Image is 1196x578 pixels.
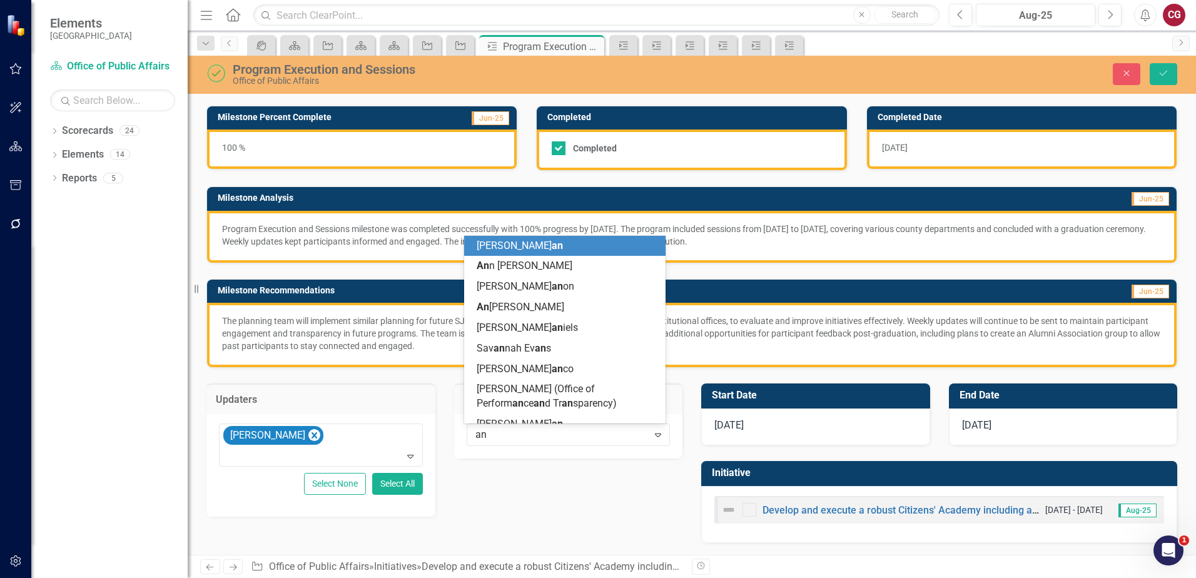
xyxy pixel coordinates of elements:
div: 14 [110,150,130,160]
div: Program Execution and Sessions [503,39,601,54]
a: Reports [62,171,97,186]
div: 24 [119,126,139,136]
span: n [PERSON_NAME] [477,260,572,271]
span: [DATE] [962,419,991,431]
span: Jun-25 [1132,285,1169,298]
span: [DATE] [882,143,908,153]
a: Scorecards [62,124,113,138]
span: an [494,342,505,354]
span: an [552,322,563,333]
h3: Reviewer [464,394,674,405]
input: Search ClearPoint... [253,4,940,26]
div: » » » [251,560,682,574]
span: an [552,240,563,251]
div: Aug-25 [980,8,1091,23]
img: ClearPoint Strategy [6,14,28,36]
h3: Milestone Percent Complete [218,113,436,122]
h3: Milestone Recommendations [218,286,933,295]
span: [PERSON_NAME] [477,301,564,313]
span: Search [891,9,918,19]
span: [PERSON_NAME] [477,240,563,251]
span: Jun-25 [472,111,509,125]
p: Program Execution and Sessions milestone was completed successfully with 100% progress by [DATE].... [222,223,1162,248]
div: Program Execution and Sessions [233,63,751,76]
span: [PERSON_NAME] (Office of Perform ce d Tr sparency) [477,383,617,409]
span: 1 [1179,535,1189,545]
span: an [534,397,545,409]
h3: Milestone Analysis [218,193,848,203]
div: 100 % [207,129,517,169]
span: an [552,363,563,375]
div: Office of Public Affairs [233,76,751,86]
span: An [477,260,489,271]
span: an [512,397,524,409]
a: Initiatives [374,560,417,572]
span: [PERSON_NAME] on [477,280,574,292]
a: Office of Public Affairs [269,560,369,572]
span: [DATE] [714,419,744,431]
span: Elements [50,16,132,31]
h3: Updaters [216,394,426,405]
small: [GEOGRAPHIC_DATA] [50,31,132,41]
span: Sav nah Ev s [477,342,551,354]
button: Select All [372,473,423,495]
iframe: Intercom live chat [1153,535,1183,565]
button: Aug-25 [976,4,1095,26]
a: Develop and execute a robust Citizens' Academy including all County departments and Constitutiona... [422,560,903,572]
div: Remove Wayne Larson [308,429,320,441]
p: The planning team will implement similar planning for future SJC101 programs, involving all depar... [222,315,1162,352]
span: an [552,280,563,292]
a: Elements [62,148,104,162]
h3: Start Date [712,390,924,401]
span: Aug-25 [1118,504,1157,517]
a: Office of Public Affairs [50,59,175,74]
input: Search Below... [50,89,175,111]
h3: Completed Date [878,113,1170,122]
span: an [562,397,573,409]
button: Search [874,6,936,24]
button: Select None [304,473,366,495]
h3: End Date [960,390,1172,401]
span: An [477,301,489,313]
span: an [535,342,546,354]
img: Completed [206,63,226,83]
button: CG [1163,4,1185,26]
div: [PERSON_NAME] [226,427,307,445]
div: 5 [103,173,123,183]
span: Jun-25 [1132,192,1169,206]
h3: Initiative [712,467,1171,479]
span: [PERSON_NAME] [477,418,563,430]
span: [PERSON_NAME] co [477,363,574,375]
h3: Completed [547,113,840,122]
small: [DATE] - [DATE] [1045,504,1103,516]
span: [PERSON_NAME] iels [477,322,578,333]
img: Not Defined [721,502,736,517]
span: an [552,418,563,430]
